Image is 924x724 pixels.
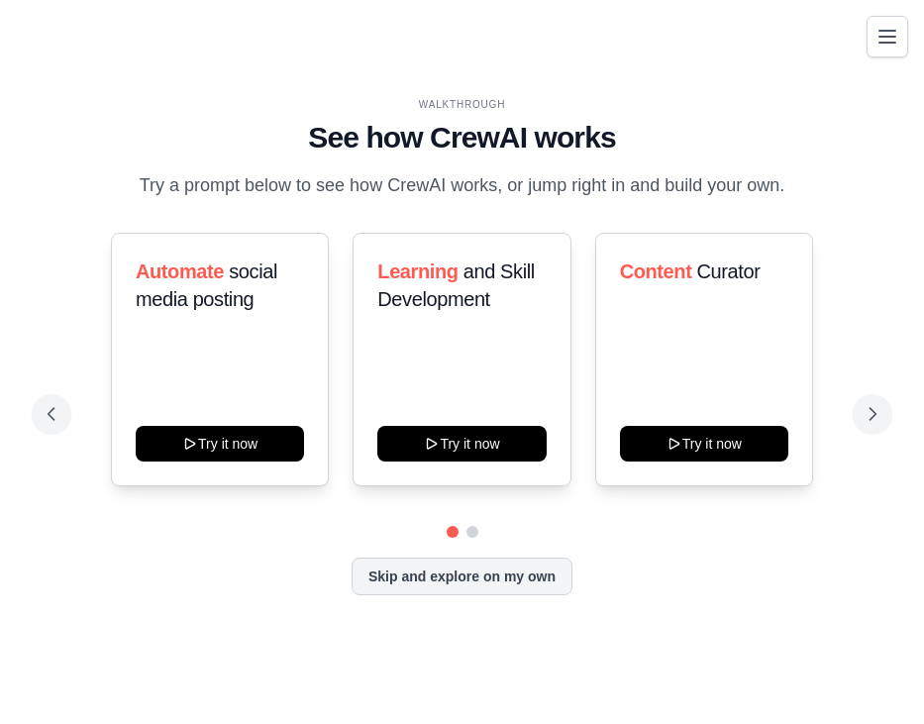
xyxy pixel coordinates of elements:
button: Try it now [136,426,304,462]
span: social media posting [136,260,277,310]
span: Curator [697,260,761,282]
span: Automate [136,260,224,282]
button: Toggle navigation [867,16,908,57]
span: Learning [377,260,458,282]
button: Try it now [377,426,546,462]
button: Try it now [620,426,788,462]
div: WALKTHROUGH [48,97,876,112]
span: and Skill Development [377,260,534,310]
h1: See how CrewAI works [48,120,876,155]
button: Skip and explore on my own [352,558,572,595]
p: Try a prompt below to see how CrewAI works, or jump right in and build your own. [130,171,795,200]
span: Content [620,260,692,282]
